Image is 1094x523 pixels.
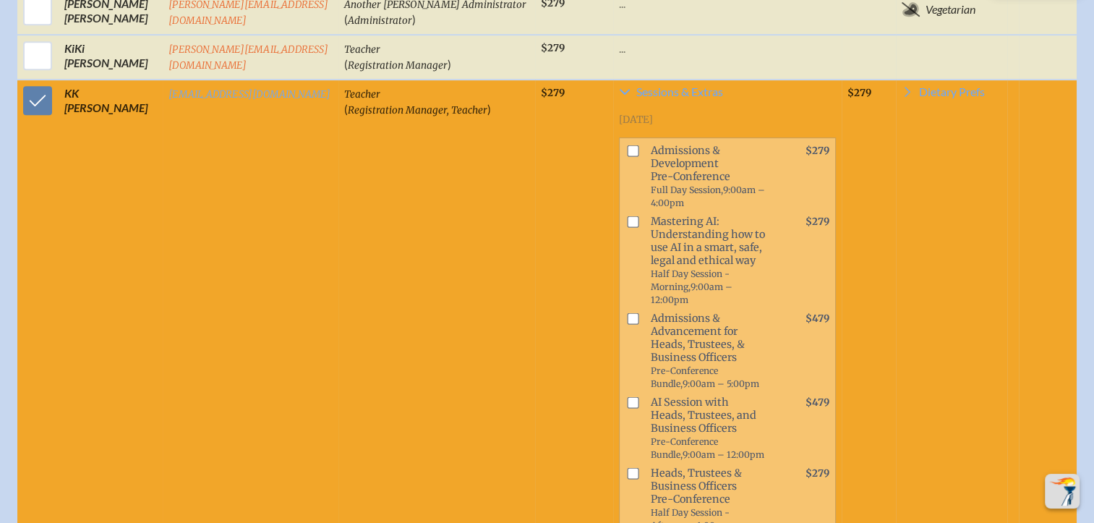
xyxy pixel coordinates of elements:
span: Teacher [344,88,380,101]
span: $279 [847,87,871,99]
span: ) [487,102,491,116]
span: Admissions & Advancement for Heads, Trustees, & Business Officers [645,309,771,393]
span: $279 [541,42,565,54]
span: Half Day Session - Morning, [651,268,730,292]
span: Pre-Conference Bundle, [651,436,718,460]
a: [EMAIL_ADDRESS][DOMAIN_NAME] [168,88,330,101]
span: Admissions & Development Pre-Conference [645,141,771,212]
span: $279 [805,467,829,480]
span: [DATE] [619,114,653,126]
span: ) [412,12,416,26]
span: ( [344,102,348,116]
span: $279 [805,216,829,228]
img: To the top [1048,477,1077,506]
p: ... [619,41,836,56]
td: KiKi [PERSON_NAME] [59,35,163,80]
span: Registration Manager, Teacher [348,104,487,116]
span: $479 [805,396,829,409]
span: Dietary Prefs [919,86,985,98]
span: Mastering AI: Understanding how to use AI in a smart, safe, legal and ethical way [645,212,771,309]
span: 9:00am – 12:00pm [683,449,764,460]
span: 9:00am – 5:00pm [683,378,759,389]
span: ) [448,57,451,71]
span: Full Day Session, [651,184,723,195]
a: Dietary Prefs [902,86,985,103]
span: AI Session with Heads, Trustees, and Business Officers [645,393,771,464]
span: Sessions & Extras [636,86,723,98]
span: ( [344,12,348,26]
span: Administrator [348,14,412,27]
span: Teacher [344,43,380,56]
span: 9:00am – 12:00pm [651,281,732,305]
span: $279 [541,87,565,99]
span: Vegetarian [926,2,975,17]
span: ( [344,57,348,71]
span: $479 [805,312,829,325]
span: $279 [805,145,829,157]
a: Sessions & Extras [619,86,836,103]
button: Scroll Top [1045,474,1080,509]
span: Pre-Conference Bundle, [651,365,718,389]
span: Registration Manager [348,59,448,72]
a: [PERSON_NAME][EMAIL_ADDRESS][DOMAIN_NAME] [168,43,328,72]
